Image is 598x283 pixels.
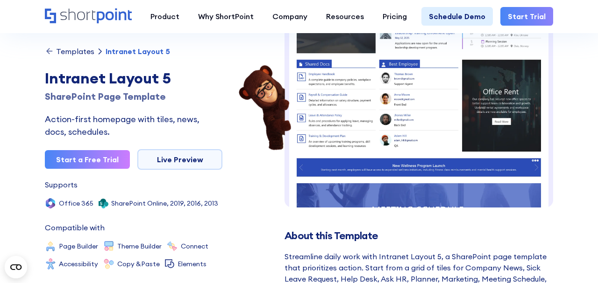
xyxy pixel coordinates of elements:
h2: About this Template [285,230,553,242]
div: SharePoint Page Template [45,90,222,104]
a: Start Trial [500,7,553,26]
a: Templates [45,47,94,56]
div: Office 365 [59,200,93,207]
div: Theme Builder [117,243,162,249]
div: Accessibility [59,261,98,267]
a: Company [263,7,317,26]
div: Supports [45,181,78,188]
div: Page Builder [59,243,98,249]
a: Home [45,8,132,24]
div: SharePoint Online, 2019, 2016, 2013 [111,200,218,207]
div: Intranet Layout 5 [106,48,170,55]
a: Resources [317,7,373,26]
div: Pricing [383,11,407,22]
div: Company [272,11,307,22]
a: Why ShortPoint [189,7,263,26]
div: Intranet Layout 5 [45,67,222,90]
div: Product [150,11,179,22]
div: Action-first homepage with tiles, news, docs, schedules. [45,113,222,138]
div: Copy &Paste [117,261,160,267]
a: Live Preview [137,149,222,170]
a: Start a Free Trial [45,150,130,169]
div: Resources [326,11,364,22]
a: Product [141,7,189,26]
div: Elements [178,261,206,267]
div: Templates [56,48,94,55]
a: Schedule Demo [421,7,493,26]
a: Pricing [373,7,416,26]
iframe: Chat Widget [551,238,598,283]
div: Why ShortPoint [198,11,254,22]
div: Compatible with [45,224,105,231]
div: Connect [181,243,208,249]
button: Open CMP widget [5,256,27,278]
